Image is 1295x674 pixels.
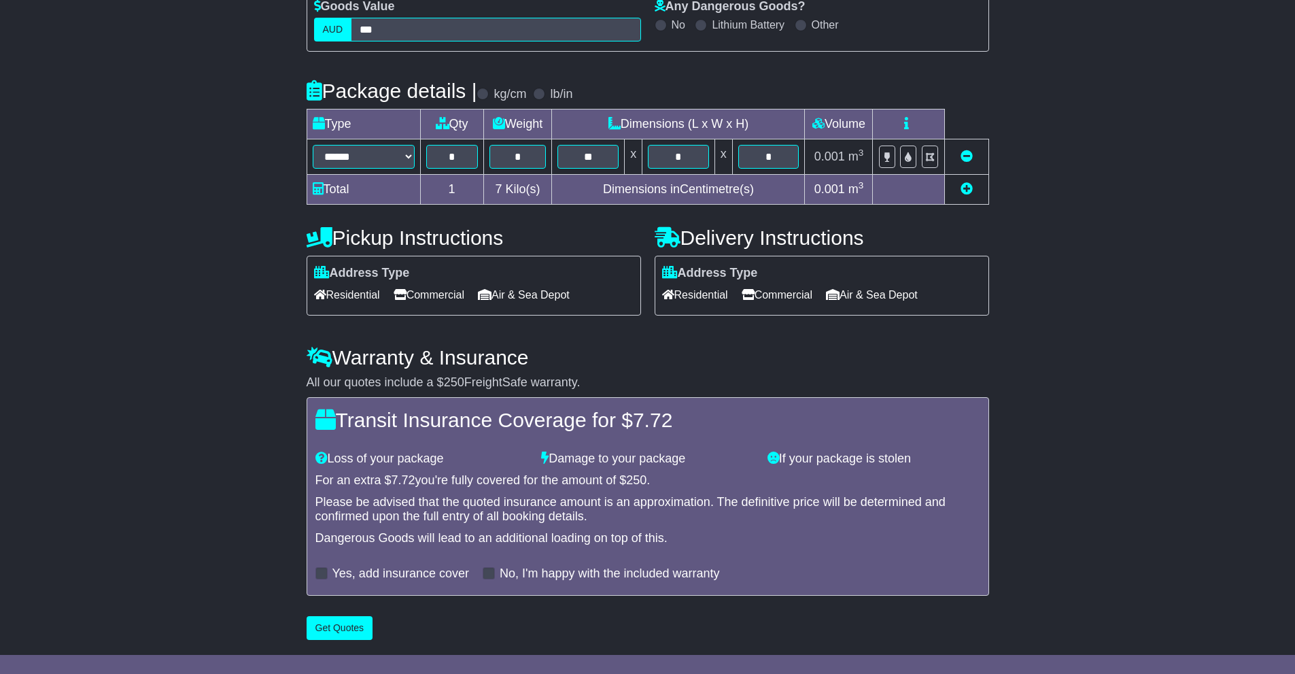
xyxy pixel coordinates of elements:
span: Residential [314,284,380,305]
td: 1 [420,175,483,205]
label: Address Type [314,266,410,281]
span: 0.001 [814,150,845,163]
td: Total [307,175,420,205]
label: Lithium Battery [712,18,784,31]
td: x [625,139,642,175]
h4: Pickup Instructions [307,226,641,249]
h4: Transit Insurance Coverage for $ [315,409,980,431]
sup: 3 [859,180,864,190]
div: Loss of your package [309,452,535,467]
span: Air & Sea Depot [478,284,570,305]
label: AUD [314,18,352,41]
span: 7 [495,182,502,196]
span: 7.72 [392,473,415,487]
div: Please be advised that the quoted insurance amount is an approximation. The definitive price will... [315,495,980,524]
td: Qty [420,109,483,139]
span: Commercial [742,284,812,305]
td: Dimensions (L x W x H) [552,109,805,139]
td: Kilo(s) [483,175,552,205]
td: x [714,139,732,175]
label: Yes, add insurance cover [332,567,469,582]
td: Dimensions in Centimetre(s) [552,175,805,205]
h4: Warranty & Insurance [307,346,989,369]
div: For an extra $ you're fully covered for the amount of $ . [315,473,980,488]
td: Weight [483,109,552,139]
td: Type [307,109,420,139]
span: 0.001 [814,182,845,196]
label: kg/cm [494,87,526,102]
button: Get Quotes [307,616,373,640]
div: Damage to your package [534,452,761,467]
h4: Delivery Instructions [655,226,989,249]
label: Other [812,18,839,31]
span: Residential [662,284,728,305]
span: Commercial [394,284,464,305]
span: 250 [444,375,464,389]
label: No [672,18,685,31]
label: Address Type [662,266,758,281]
span: 250 [626,473,646,487]
a: Remove this item [961,150,973,163]
label: No, I'm happy with the included warranty [500,567,720,582]
label: lb/in [550,87,572,102]
span: Air & Sea Depot [826,284,918,305]
sup: 3 [859,148,864,158]
div: All our quotes include a $ FreightSafe warranty. [307,375,989,390]
span: 7.72 [633,409,672,431]
h4: Package details | [307,80,477,102]
td: Volume [805,109,873,139]
span: m [848,150,864,163]
div: If your package is stolen [761,452,987,467]
a: Add new item [961,182,973,196]
div: Dangerous Goods will lead to an additional loading on top of this. [315,531,980,546]
span: m [848,182,864,196]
